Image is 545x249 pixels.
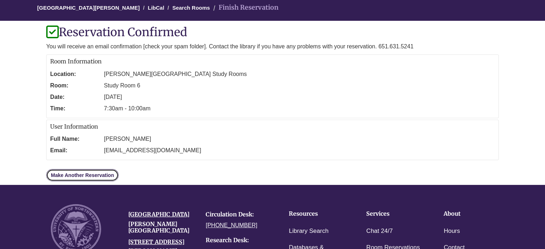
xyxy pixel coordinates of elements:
[50,124,495,130] h2: User Information
[211,3,278,13] li: Finish Reservation
[104,80,495,91] dd: Study Room 6
[104,133,495,145] dd: [PERSON_NAME]
[46,26,499,39] h1: Reservation Confirmed
[104,145,495,156] dd: [EMAIL_ADDRESS][DOMAIN_NAME]
[50,91,100,103] dt: Date:
[444,226,460,236] a: Hours
[444,211,499,217] h4: About
[104,91,495,103] dd: [DATE]
[50,145,100,156] dt: Email:
[46,169,119,181] a: Make Another Reservation
[128,211,190,218] a: [GEOGRAPHIC_DATA]
[46,42,499,51] p: You will receive an email confirmation [check your spam folder]. Contact the library if you have ...
[50,58,495,65] h2: Room Information
[104,103,495,114] dd: 7:30am - 10:00am
[289,211,344,217] h4: Resources
[366,226,393,236] a: Chat 24/7
[206,222,257,228] a: [PHONE_NUMBER]
[50,68,100,80] dt: Location:
[206,211,272,218] h4: Circulation Desk:
[206,237,272,244] h4: Research Desk:
[128,221,195,234] h4: [PERSON_NAME][GEOGRAPHIC_DATA]
[50,80,100,91] dt: Room:
[148,5,164,11] a: LibCal
[289,226,329,236] a: Library Search
[37,5,140,11] a: [GEOGRAPHIC_DATA][PERSON_NAME]
[50,133,100,145] dt: Full Name:
[104,68,495,80] dd: [PERSON_NAME][GEOGRAPHIC_DATA] Study Rooms
[172,5,210,11] a: Search Rooms
[50,103,100,114] dt: Time:
[366,211,421,217] h4: Services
